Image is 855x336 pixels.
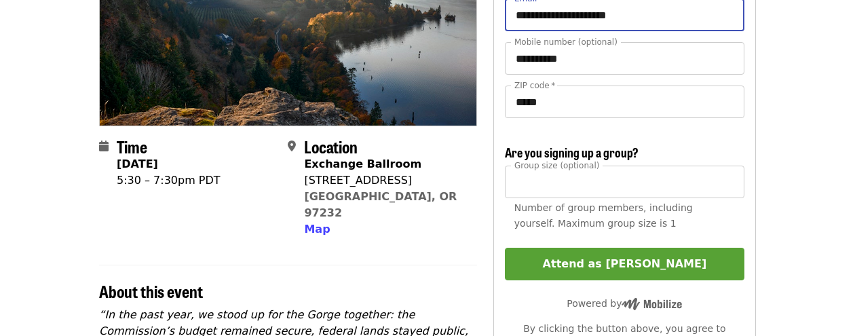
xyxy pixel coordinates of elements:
a: [GEOGRAPHIC_DATA], OR 97232 [304,190,457,219]
input: Mobile number (optional) [505,42,744,75]
button: Map [304,221,330,238]
div: 5:30 – 7:30pm PDT [117,172,221,189]
span: About this event [99,279,203,303]
span: Time [117,134,147,158]
i: map-marker-alt icon [288,140,296,153]
label: Mobile number (optional) [514,38,617,46]
strong: Exchange Ballroom [304,157,421,170]
span: Are you signing up a group? [505,143,639,161]
div: [STREET_ADDRESS] [304,172,465,189]
span: Powered by [567,298,682,309]
label: ZIP code [514,81,555,90]
span: Location [304,134,358,158]
span: Map [304,223,330,236]
span: Number of group members, including yourself. Maximum group size is 1 [514,202,693,229]
img: Powered by Mobilize [622,298,682,310]
input: [object Object] [505,166,744,198]
span: Group size (optional) [514,160,599,170]
input: ZIP code [505,86,744,118]
strong: [DATE] [117,157,158,170]
i: calendar icon [99,140,109,153]
button: Attend as [PERSON_NAME] [505,248,744,280]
